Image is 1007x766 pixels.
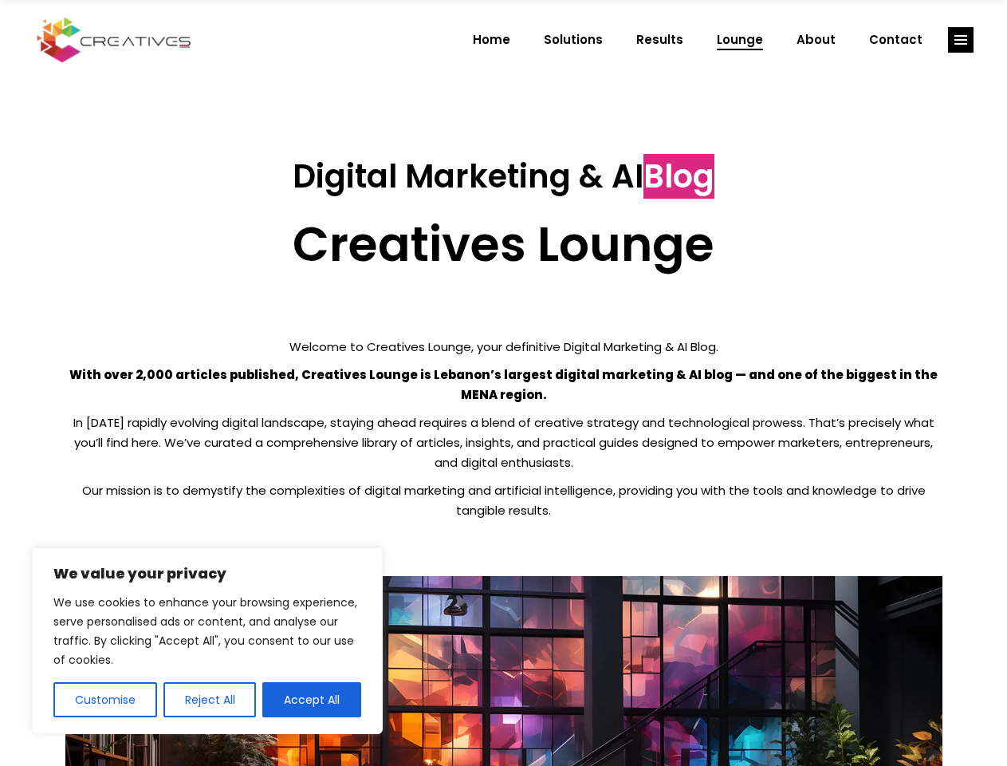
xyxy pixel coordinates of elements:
[65,157,942,195] h3: Digital Marketing & AI
[797,19,836,61] span: About
[32,547,383,734] div: We value your privacy
[262,682,361,717] button: Accept All
[65,480,942,520] p: Our mission is to demystify the complexities of digital marketing and artificial intelligence, pr...
[473,19,510,61] span: Home
[948,27,974,53] a: link
[33,15,195,65] img: Creatives
[852,19,939,61] a: Contact
[53,593,361,669] p: We use cookies to enhance your browsing experience, serve personalised ads or content, and analys...
[869,19,922,61] span: Contact
[544,19,603,61] span: Solutions
[527,19,620,61] a: Solutions
[643,154,714,199] span: Blog
[620,19,700,61] a: Results
[65,413,942,472] p: In [DATE] rapidly evolving digital landscape, staying ahead requires a blend of creative strategy...
[65,215,942,273] h2: Creatives Lounge
[69,366,938,403] strong: With over 2,000 articles published, Creatives Lounge is Lebanon’s largest digital marketing & AI ...
[456,19,527,61] a: Home
[780,19,852,61] a: About
[65,337,942,357] p: Welcome to Creatives Lounge, your definitive Digital Marketing & AI Blog.
[53,682,157,717] button: Customise
[717,19,763,61] span: Lounge
[700,19,780,61] a: Lounge
[163,682,257,717] button: Reject All
[53,564,361,583] p: We value your privacy
[636,19,683,61] span: Results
